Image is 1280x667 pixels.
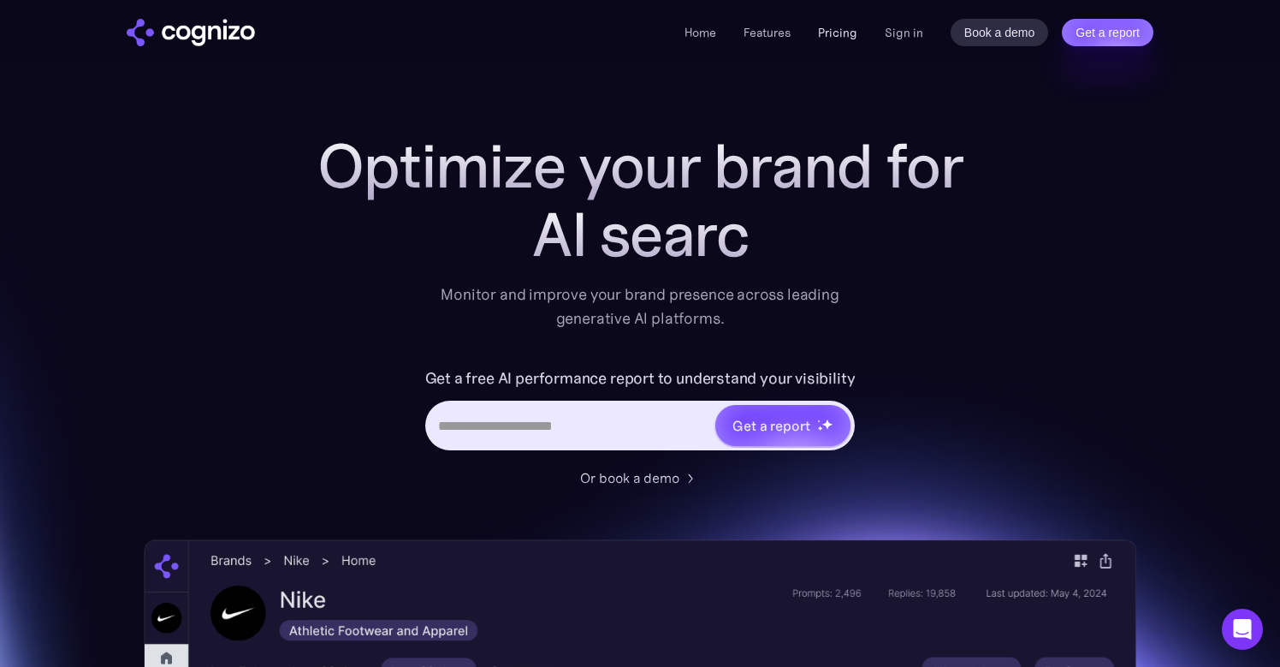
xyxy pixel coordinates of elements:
[430,283,850,331] div: Monitor and improve your brand presence across leading generative AI platforms.
[1062,19,1153,46] a: Get a report
[817,426,823,432] img: star
[298,200,982,269] div: AI searc
[951,19,1049,46] a: Book a demo
[714,403,852,448] a: Get a reportstarstarstar
[821,419,833,430] img: star
[127,19,255,46] a: home
[1222,609,1263,650] div: Open Intercom Messenger
[127,19,255,46] img: cognizo logo
[732,415,809,436] div: Get a report
[425,365,856,459] form: Hero URL Input Form
[818,25,857,40] a: Pricing
[817,420,820,422] img: star
[885,22,923,43] a: Sign in
[580,467,679,488] div: Or book a demo
[580,467,700,488] a: Or book a demo
[425,365,856,392] label: Get a free AI performance report to understand your visibility
[744,25,791,40] a: Features
[684,25,716,40] a: Home
[298,132,982,200] h1: Optimize your brand for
